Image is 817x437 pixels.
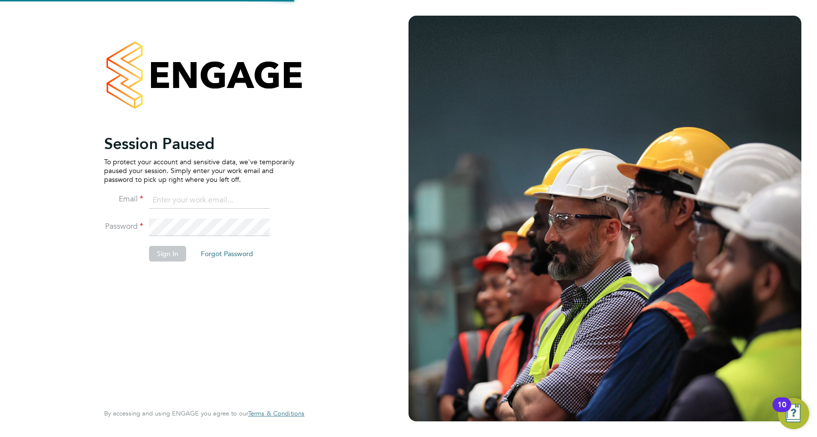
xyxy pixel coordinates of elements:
h2: Session Paused [104,134,295,153]
a: Terms & Conditions [248,410,304,417]
div: 10 [777,405,786,417]
p: To protect your account and sensitive data, we've temporarily paused your session. Simply enter y... [104,157,295,184]
button: Forgot Password [193,246,261,262]
span: By accessing and using ENGAGE you agree to our [104,409,304,417]
button: Sign In [149,246,186,262]
input: Enter your work email... [149,192,270,209]
button: Open Resource Center, 10 new notifications [778,398,809,429]
label: Password [104,221,143,232]
label: Email [104,194,143,204]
